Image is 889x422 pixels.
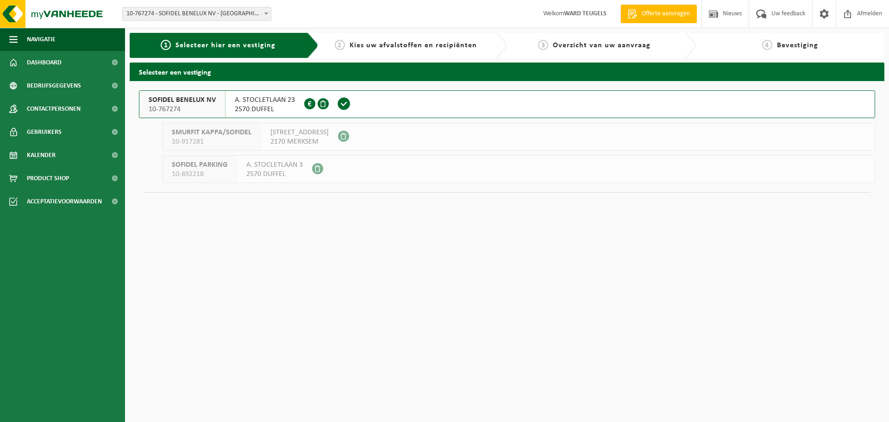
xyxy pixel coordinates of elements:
[350,42,477,49] span: Kies uw afvalstoffen en recipiënten
[553,42,651,49] span: Overzicht van uw aanvraag
[172,160,227,170] span: SOFIDEL PARKING
[235,95,295,105] span: A. STOCLETLAAN 23
[762,40,772,50] span: 4
[122,7,271,21] span: 10-767274 - SOFIDEL BENELUX NV - DUFFEL
[777,42,818,49] span: Bevestiging
[27,28,56,51] span: Navigatie
[172,137,251,146] span: 10-917281
[620,5,697,23] a: Offerte aanvragen
[246,160,303,170] span: A. STOCLETLAAN 3
[149,95,216,105] span: SOFIDEL BENELUX NV
[149,105,216,114] span: 10-767274
[538,40,548,50] span: 3
[639,9,692,19] span: Offerte aanvragen
[235,105,295,114] span: 2570 DUFFEL
[161,40,171,50] span: 1
[564,10,607,17] strong: WARD TEUGELS
[172,170,227,179] span: 10-892218
[123,7,271,20] span: 10-767274 - SOFIDEL BENELUX NV - DUFFEL
[246,170,303,179] span: 2570 DUFFEL
[27,144,56,167] span: Kalender
[335,40,345,50] span: 2
[139,90,875,118] button: SOFIDEL BENELUX NV 10-767274 A. STOCLETLAAN 232570 DUFFEL
[27,51,62,74] span: Dashboard
[175,42,275,49] span: Selecteer hier een vestiging
[27,120,62,144] span: Gebruikers
[270,128,329,137] span: [STREET_ADDRESS]
[270,137,329,146] span: 2170 MERKSEM
[27,74,81,97] span: Bedrijfsgegevens
[172,128,251,137] span: SMURFIT KAPPA/SOFIDEL
[27,167,69,190] span: Product Shop
[130,63,884,81] h2: Selecteer een vestiging
[27,97,81,120] span: Contactpersonen
[27,190,102,213] span: Acceptatievoorwaarden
